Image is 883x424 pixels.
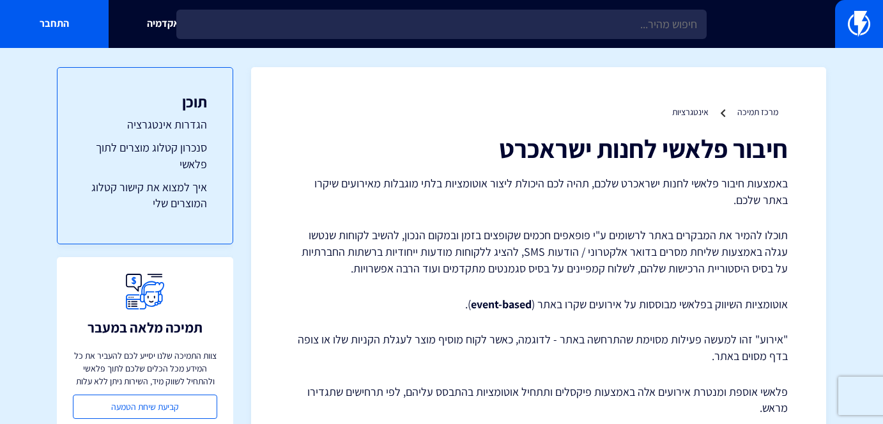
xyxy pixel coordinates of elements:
[289,296,788,313] p: אוטומציות השיווק בפלאשי מבוססות על אירועים שקרו באתר ( ).
[83,139,207,172] a: סנכרון קטלוג מוצרים לתוך פלאשי
[289,134,788,162] h1: חיבור פלאשי לחנות ישראכרט
[737,106,778,118] a: מרכז תמיכה
[73,395,217,419] a: קביעת שיחת הטמעה
[289,331,788,364] p: "אירוע" זהו למעשה פעילות מסוימת שהתרחשה באתר - לדוגמה, כאשר לקוח מוסיף מוצר לעגלת הקניות שלו או צ...
[289,384,788,416] p: פלאשי אוספת ומנטרת אירועים אלה באמצעות פיקסלים ותתחיל אוטומציות בהתבסס עליהם, לפי תרחישים שתגדירו...
[83,179,207,212] a: איך למצוא את קישור קטלוג המוצרים שלי
[83,93,207,110] h3: תוכן
[73,349,217,388] p: צוות התמיכה שלנו יסייע לכם להעביר את כל המידע מכל הכלים שלכם לתוך פלאשי ולהתחיל לשווק מיד, השירות...
[176,10,706,39] input: חיפוש מהיר...
[471,297,532,311] strong: event-based
[289,175,788,208] p: באמצעות חיבור פלאשי לחנות ישראכרט שלכם, תהיה לכם היכולת ליצור אוטומציות בלתי מוגבלות מאירועים שיק...
[289,227,788,276] p: תוכלו להמיר את המבקרים באתר לרשומים ע"י פופאפים חכמים שקופצים בזמן ובמקום הנכון, להשיב לקוחות שנט...
[88,320,203,335] h3: תמיכה מלאה במעבר
[83,116,207,133] a: הגדרות אינטגרציה
[672,106,709,118] a: אינטגרציות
